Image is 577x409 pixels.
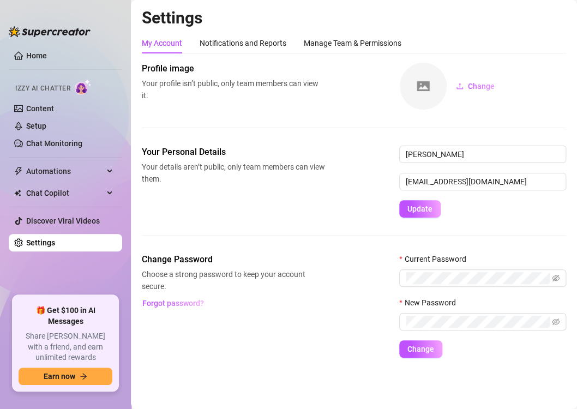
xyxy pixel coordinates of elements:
button: Change [447,77,503,95]
label: New Password [399,297,462,309]
span: Profile image [142,62,325,75]
button: Change [399,340,442,358]
span: thunderbolt [14,167,23,176]
a: Chat Monitoring [26,139,82,148]
span: Change [468,82,495,91]
input: Current Password [406,272,550,284]
h2: Settings [142,8,566,28]
span: Share [PERSON_NAME] with a friend, and earn unlimited rewards [19,331,112,363]
span: Izzy AI Chatter [15,83,70,94]
span: Earn now [44,372,75,381]
span: arrow-right [80,372,87,380]
a: Home [26,51,47,60]
span: Your profile isn’t public, only team members can view it. [142,77,325,101]
span: Update [407,204,432,213]
img: logo-BBDzfeDw.svg [9,26,91,37]
button: Update [399,200,441,218]
div: Manage Team & Permissions [304,37,401,49]
input: New Password [406,316,550,328]
span: Forgot password? [142,299,204,308]
button: Forgot password? [142,294,204,312]
img: AI Chatter [75,79,92,95]
span: Change [407,345,434,353]
span: eye-invisible [552,318,560,326]
div: My Account [142,37,182,49]
input: Enter name [399,146,566,163]
span: 🎁 Get $100 in AI Messages [19,305,112,327]
label: Current Password [399,253,473,265]
a: Settings [26,238,55,247]
a: Discover Viral Videos [26,216,100,225]
a: Content [26,104,54,113]
button: Earn nowarrow-right [19,368,112,385]
span: Change Password [142,253,325,266]
span: Automations [26,163,104,180]
img: square-placeholder.png [400,63,447,110]
span: Your Personal Details [142,146,325,159]
div: Notifications and Reports [200,37,286,49]
span: Your details aren’t public, only team members can view them. [142,161,325,185]
span: Chat Copilot [26,184,104,202]
input: Enter new email [399,173,566,190]
span: upload [456,82,464,90]
span: eye-invisible [552,274,560,282]
img: Chat Copilot [14,189,21,197]
a: Setup [26,122,46,130]
span: Choose a strong password to keep your account secure. [142,268,325,292]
